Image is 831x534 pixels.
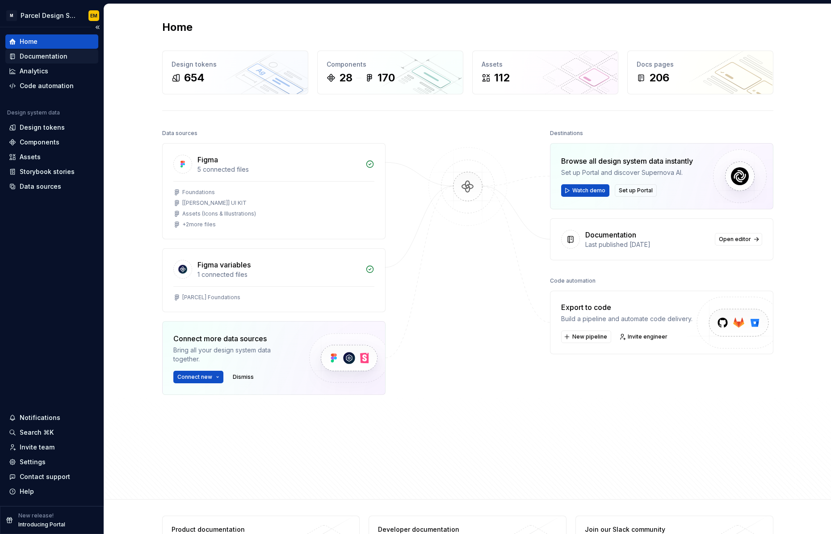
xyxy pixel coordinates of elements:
a: Invite team [5,440,98,454]
div: Documentation [20,52,67,61]
div: Invite team [20,443,55,452]
span: Watch demo [572,187,605,194]
div: [PARCEL] Foundations [182,294,240,301]
button: MParcel Design SystemEM [2,6,102,25]
a: Documentation [5,49,98,64]
p: Introducing Portal [18,521,65,528]
span: Set up Portal [619,187,653,194]
button: Watch demo [561,184,609,197]
a: Open editor [715,233,762,246]
div: Product documentation [172,525,302,534]
div: Code automation [550,275,596,287]
a: Components [5,135,98,149]
div: Components [20,138,59,147]
div: 28 [339,71,353,85]
button: Search ⌘K [5,425,98,440]
a: Code automation [5,79,98,93]
div: Home [20,37,38,46]
p: New release! [18,512,54,519]
div: Export to code [561,302,692,313]
button: Set up Portal [615,184,657,197]
button: Collapse sidebar [91,21,104,34]
a: Assets [5,150,98,164]
span: New pipeline [572,333,607,340]
div: 654 [184,71,205,85]
button: New pipeline [561,331,611,343]
a: Figma variables1 connected files[PARCEL] Foundations [162,248,386,312]
div: 170 [378,71,395,85]
div: Code automation [20,81,74,90]
a: Docs pages206 [627,51,773,94]
div: Build a pipeline and automate code delivery. [561,314,692,323]
a: Invite engineer [617,331,672,343]
div: [[PERSON_NAME]] UI KIT [182,199,247,207]
button: Contact support [5,470,98,484]
span: Connect new [177,373,212,381]
div: 206 [649,71,669,85]
div: Documentation [585,229,636,240]
a: Components28170 [317,51,463,94]
a: Figma5 connected filesFoundations[[PERSON_NAME]] UI KITAssets (Icons & Illustrations)+2more files [162,143,386,239]
div: Figma variables [197,259,251,270]
div: Set up Portal and discover Supernova AI. [561,168,693,177]
div: Design tokens [20,123,65,132]
div: 5 connected files [197,165,360,174]
div: 112 [494,71,510,85]
a: Home [5,34,98,49]
div: Last published [DATE] [585,240,709,249]
span: Open editor [719,236,751,243]
button: Help [5,484,98,499]
button: Connect new [173,371,223,383]
div: Data sources [20,182,61,191]
a: Storybook stories [5,165,98,179]
button: Dismiss [229,371,258,383]
div: M [6,10,17,21]
div: Notifications [20,413,60,422]
h2: Home [162,20,193,34]
div: Foundations [182,189,215,196]
div: Design system data [7,109,60,116]
div: Design tokens [172,60,299,69]
div: Assets (Icons & Illustrations) [182,210,256,217]
div: Assets [482,60,609,69]
div: Destinations [550,127,583,140]
span: Dismiss [233,373,254,381]
button: Notifications [5,411,98,425]
div: Help [20,487,34,496]
div: Analytics [20,67,48,76]
div: Connect more data sources [173,333,294,344]
div: Join our Slack community [585,525,715,534]
div: Contact support [20,472,70,481]
div: Developer documentation [378,525,508,534]
div: Search ⌘K [20,428,54,437]
div: Data sources [162,127,197,140]
span: Invite engineer [628,333,667,340]
div: Components [327,60,454,69]
a: Settings [5,455,98,469]
div: Browse all design system data instantly [561,156,693,166]
a: Design tokens [5,120,98,135]
div: Figma [197,154,218,165]
div: Storybook stories [20,167,75,176]
div: Bring all your design system data together. [173,346,294,364]
a: Analytics [5,64,98,78]
a: Design tokens654 [162,51,308,94]
div: EM [90,12,97,19]
div: Assets [20,153,41,161]
div: + 2 more files [182,221,216,228]
div: Settings [20,458,46,466]
div: Parcel Design System [21,11,78,20]
a: Assets112 [472,51,618,94]
div: Docs pages [637,60,764,69]
div: 1 connected files [197,270,360,279]
a: Data sources [5,179,98,194]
